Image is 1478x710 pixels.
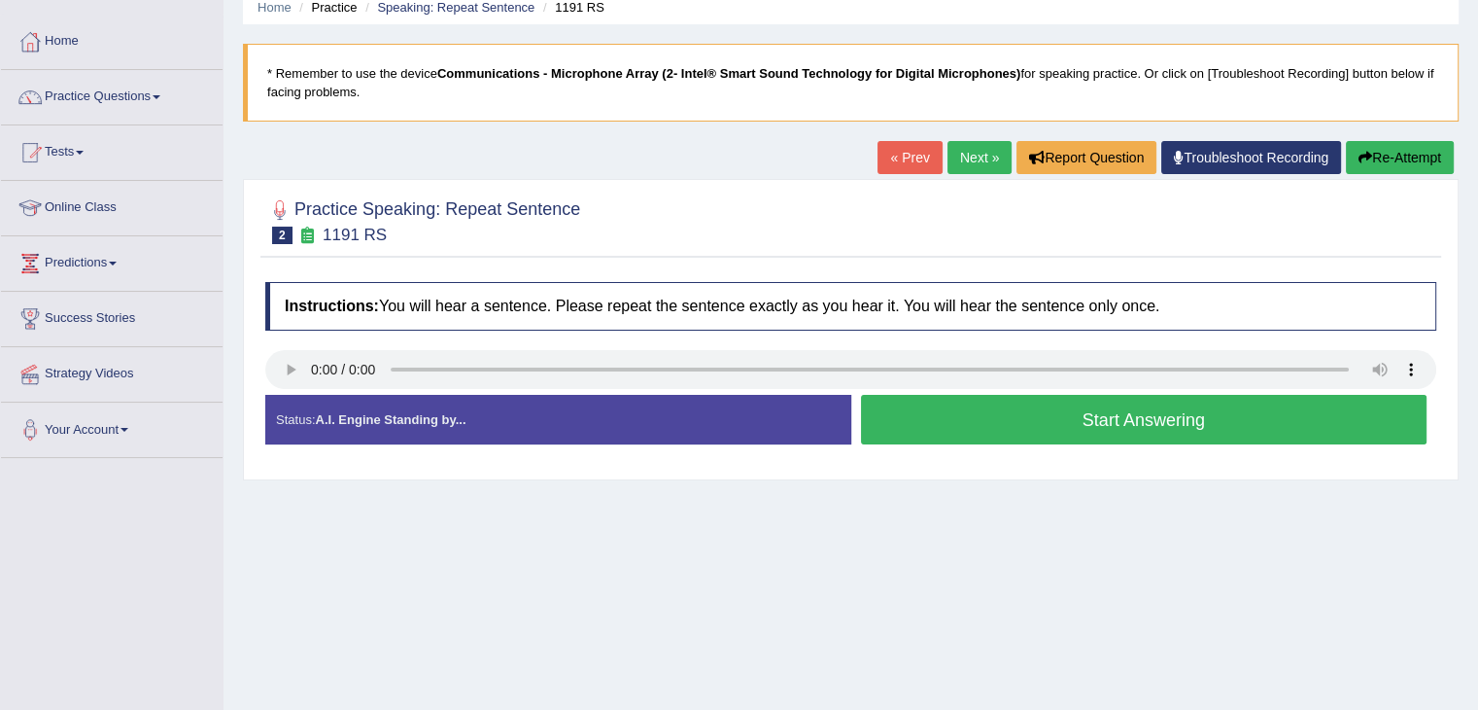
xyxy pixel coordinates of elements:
[315,412,465,427] strong: A.I. Engine Standing by...
[323,226,387,244] small: 1191 RS
[1,181,223,230] a: Online Class
[877,141,942,174] a: « Prev
[1,70,223,119] a: Practice Questions
[265,195,580,244] h2: Practice Speaking: Repeat Sentence
[1,125,223,174] a: Tests
[1016,141,1156,174] button: Report Question
[297,227,318,245] small: Exam occurring question
[861,395,1427,444] button: Start Answering
[1161,141,1341,174] a: Troubleshoot Recording
[1,236,223,285] a: Predictions
[1,347,223,396] a: Strategy Videos
[947,141,1012,174] a: Next »
[437,66,1020,81] b: Communications - Microphone Array (2- Intel® Smart Sound Technology for Digital Microphones)
[265,395,851,444] div: Status:
[1,403,223,451] a: Your Account
[1,292,223,340] a: Success Stories
[265,282,1436,331] h4: You will hear a sentence. Please repeat the sentence exactly as you hear it. You will hear the se...
[1346,141,1454,174] button: Re-Attempt
[285,298,379,314] b: Instructions:
[272,227,292,244] span: 2
[243,44,1459,122] blockquote: * Remember to use the device for speaking practice. Or click on [Troubleshoot Recording] button b...
[1,15,223,63] a: Home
